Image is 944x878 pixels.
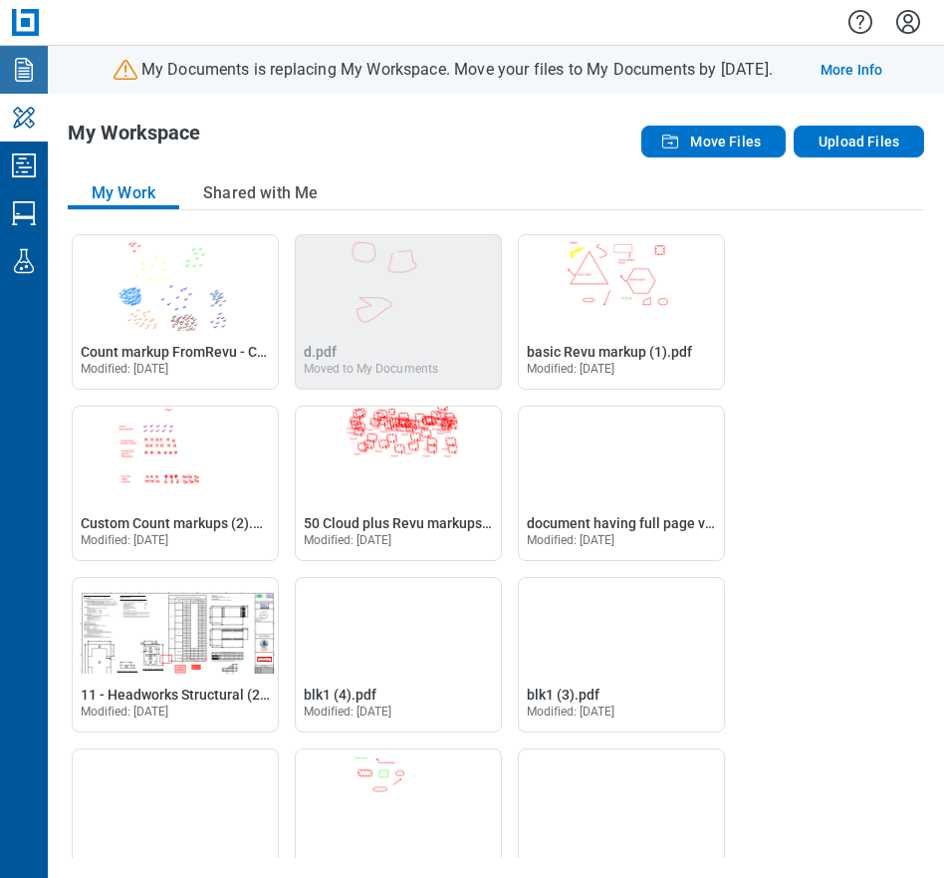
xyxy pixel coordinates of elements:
[519,749,724,845] img: blk1 (2).pdf
[304,344,337,360] span: d.pdf
[81,515,274,531] span: Custom Count markups (2).pdf
[519,578,724,674] img: blk1 (3).pdf
[141,59,773,81] p: My Documents is replacing My Workspace. Move your files to My Documents by [DATE].
[821,60,882,80] a: More Info
[519,407,724,502] img: document having full page viewport scale.pdf
[519,235,724,331] img: basic Revu markup (1).pdf
[81,858,163,874] span: blankdoc.pdf
[8,102,40,134] svg: My Workspace
[72,577,279,732] div: Open 11 - Headworks Structural (2)_rename.pdf in Editor
[527,687,599,703] span: blk1 (3).pdf
[295,577,502,732] div: Open blk1 (4).pdf in Editor
[295,234,502,390] div: d.pdf
[527,515,815,531] span: document having full page viewport scale.pdf
[81,705,169,719] span: Modified: [DATE]
[296,749,501,845] img: Custom Status file (3)-rename.pdf
[73,407,278,502] img: Custom Count markups (2).pdf
[81,533,169,547] span: Modified: [DATE]
[518,234,725,390] div: Open basic Revu markup (1).pdf in Editor
[8,197,40,229] svg: Studio Sessions
[690,132,761,151] span: Move Files
[8,54,40,86] svg: Documents
[73,578,278,674] img: 11 - Headworks Structural (2)_rename.pdf
[8,149,40,181] svg: Studio Projects
[527,533,615,547] span: Modified: [DATE]
[304,344,438,376] a: Moved to My Documents
[892,5,924,39] button: Settings
[68,122,200,153] h1: My Workspace
[304,515,528,531] span: 50 Cloud plus Revu markups (3).pdf
[304,533,392,547] span: Modified: [DATE]
[527,705,615,719] span: Modified: [DATE]
[304,687,376,703] span: blk1 (4).pdf
[81,687,345,703] span: 11 - Headworks Structural (2)_rename.pdf
[68,177,179,209] button: My Work
[72,406,279,561] div: Open Custom Count markups (2).pdf in Editor
[296,235,501,331] img: d.pdf
[527,344,692,360] span: basic Revu markup (1).pdf
[304,362,438,376] div: Moved to My Documents
[518,406,725,561] div: Open document having full page viewport scale.pdf in Editor
[304,705,392,719] span: Modified: [DATE]
[81,344,304,360] span: Count markup FromRevu - Copy.pdf
[296,578,501,674] img: blk1 (4).pdf
[8,245,40,277] svg: Labs
[641,126,786,157] button: Move Files
[518,577,725,732] div: Open blk1 (3).pdf in Editor
[304,858,519,874] span: Custom Status file (3)-rename.pdf
[794,126,924,157] button: Upload Files
[72,234,279,390] div: Open Count markup FromRevu - Copy.pdf in Editor
[73,749,278,845] img: blankdoc.pdf
[527,362,615,376] span: Modified: [DATE]
[295,406,502,561] div: Open 50 Cloud plus Revu markups (3).pdf in Editor
[296,407,501,502] img: 50 Cloud plus Revu markups (3).pdf
[527,858,599,874] span: blk1 (2).pdf
[81,362,169,376] span: Modified: [DATE]
[179,177,342,209] button: Shared with Me
[73,235,278,331] img: Count markup FromRevu - Copy.pdf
